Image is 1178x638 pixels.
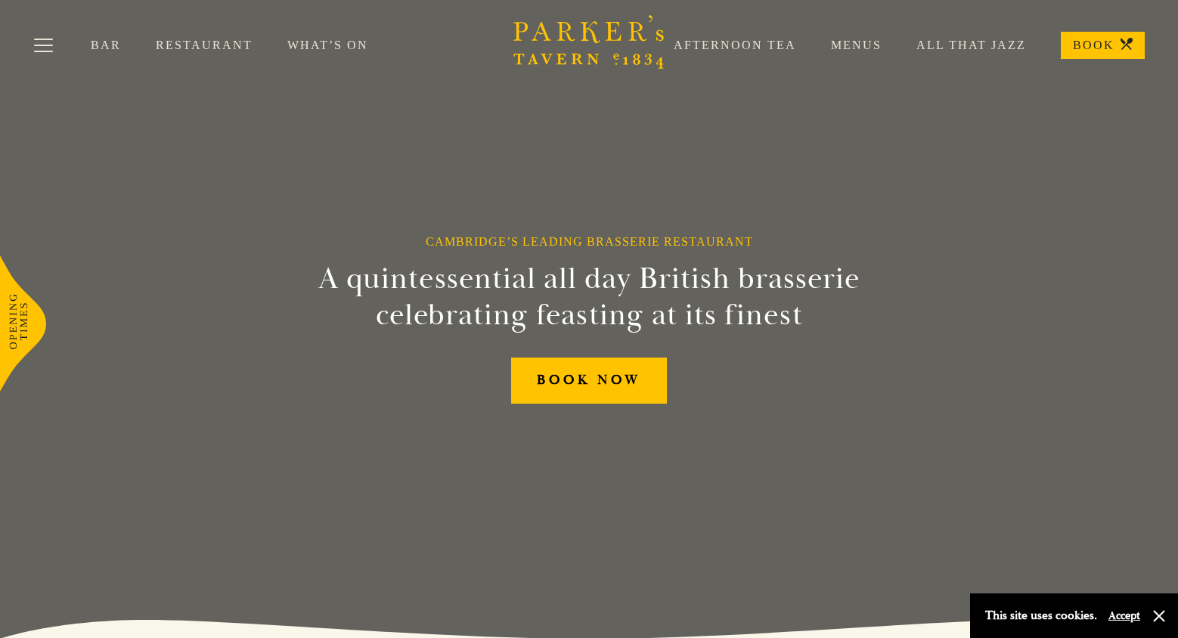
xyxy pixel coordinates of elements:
[1108,609,1140,623] button: Accept
[985,605,1097,627] p: This site uses cookies.
[511,358,667,404] a: BOOK NOW
[244,261,934,333] h2: A quintessential all day British brasserie celebrating feasting at its finest
[1152,609,1167,624] button: Close and accept
[426,234,753,249] h1: Cambridge’s Leading Brasserie Restaurant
